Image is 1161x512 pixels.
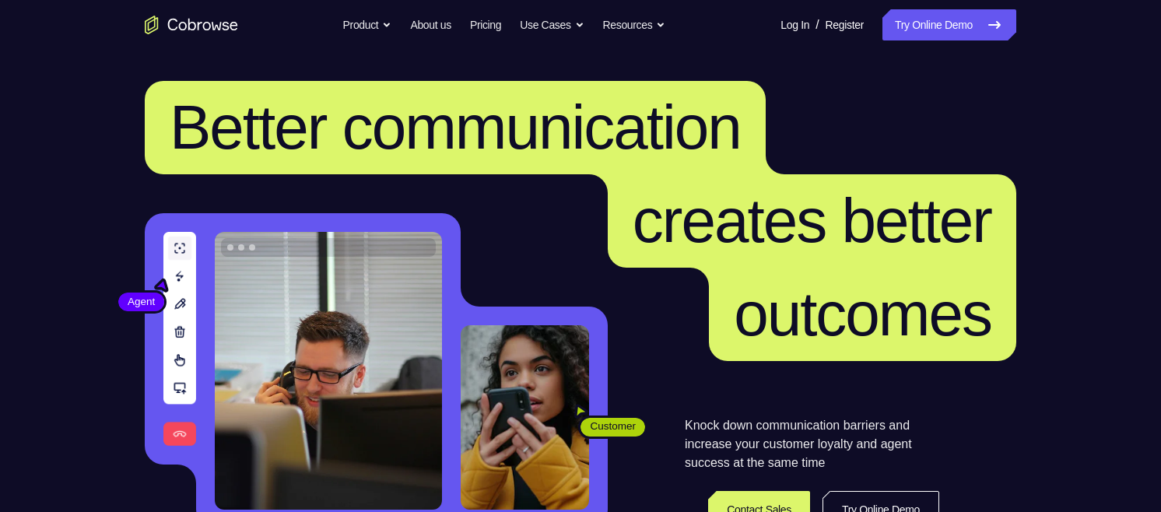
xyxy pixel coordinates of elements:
a: Try Online Demo [882,9,1016,40]
img: A customer support agent talking on the phone [215,232,442,510]
button: Product [343,9,392,40]
p: Knock down communication barriers and increase your customer loyalty and agent success at the sam... [685,416,939,472]
button: Resources [603,9,666,40]
button: Use Cases [520,9,584,40]
a: About us [410,9,451,40]
span: / [816,16,819,34]
a: Go to the home page [145,16,238,34]
img: A customer holding their phone [461,325,589,510]
span: outcomes [734,279,991,349]
a: Pricing [470,9,501,40]
span: creates better [633,186,991,255]
a: Log In [780,9,809,40]
span: Better communication [170,93,741,162]
a: Register [826,9,864,40]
